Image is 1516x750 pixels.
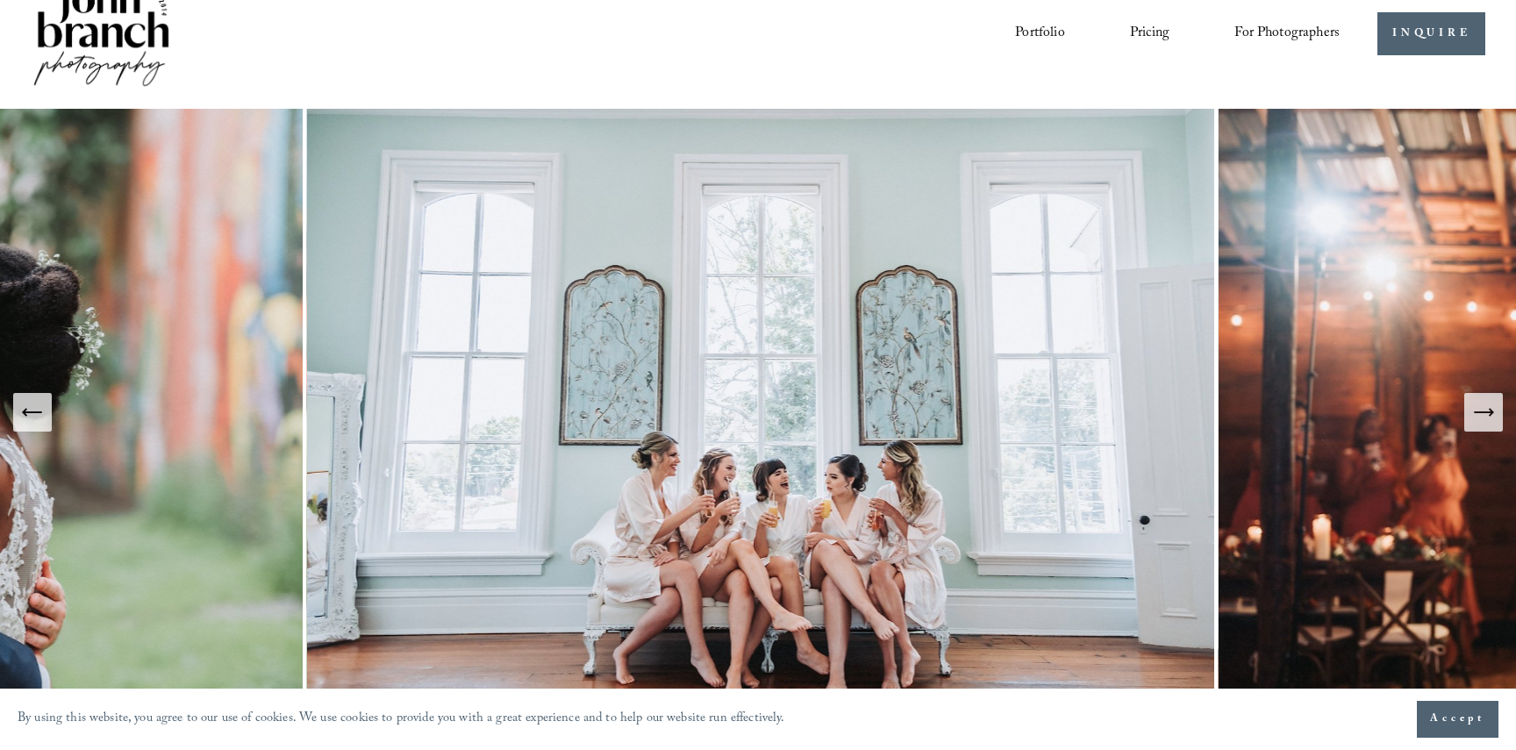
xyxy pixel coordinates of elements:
span: For Photographers [1234,20,1340,47]
span: Accept [1430,711,1485,728]
button: Next Slide [1464,393,1503,432]
img: The Merrimon-Wynne House Wedding Photography [307,109,1219,717]
button: Previous Slide [13,393,52,432]
button: Accept [1417,701,1498,738]
a: Portfolio [1015,19,1064,49]
p: By using this website, you agree to our use of cookies. We use cookies to provide you with a grea... [18,707,785,732]
a: Pricing [1130,19,1169,49]
a: INQUIRE [1377,12,1485,55]
a: folder dropdown [1234,19,1340,49]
